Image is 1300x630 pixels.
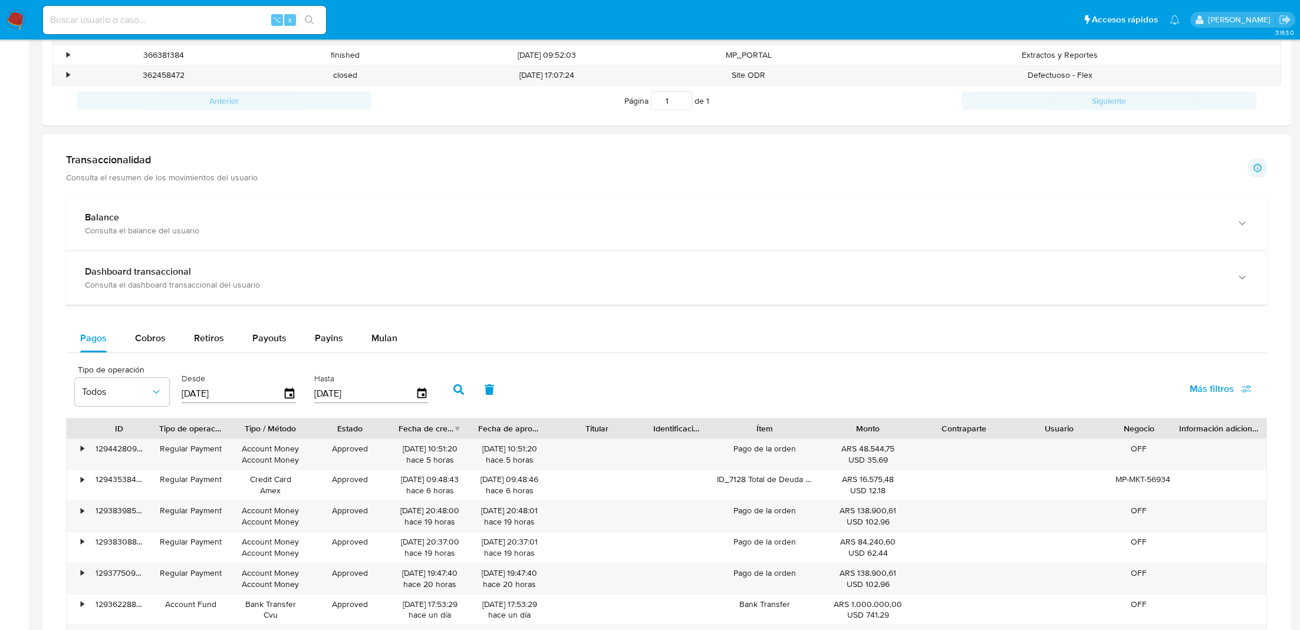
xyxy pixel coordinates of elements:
button: search-icon [297,12,321,28]
div: 362458472 [73,65,254,85]
div: Site ODR [658,65,839,85]
a: Salir [1279,14,1291,26]
div: Defectuoso - Flex [839,65,1281,85]
div: finished [254,45,435,65]
div: [DATE] 17:07:24 [436,65,658,85]
span: 3.163.0 [1275,28,1294,37]
div: closed [254,65,435,85]
span: Accesos rápidos [1092,14,1158,26]
div: • [67,70,70,81]
div: • [67,50,70,61]
span: ⌥ [272,14,281,25]
span: s [288,14,292,25]
input: Buscar usuario o caso... [43,12,326,28]
a: Notificaciones [1170,15,1180,25]
div: Extractos y Reportes [839,45,1281,65]
div: [DATE] 09:52:03 [436,45,658,65]
span: Página de [624,91,709,110]
div: • [67,29,70,41]
button: Anterior [77,91,371,110]
p: fabricio.bottalo@mercadolibre.com [1208,14,1275,25]
span: 1 [706,95,709,107]
button: Siguiente [962,91,1256,110]
div: 366381384 [73,45,254,65]
div: MP_PORTAL [658,45,839,65]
